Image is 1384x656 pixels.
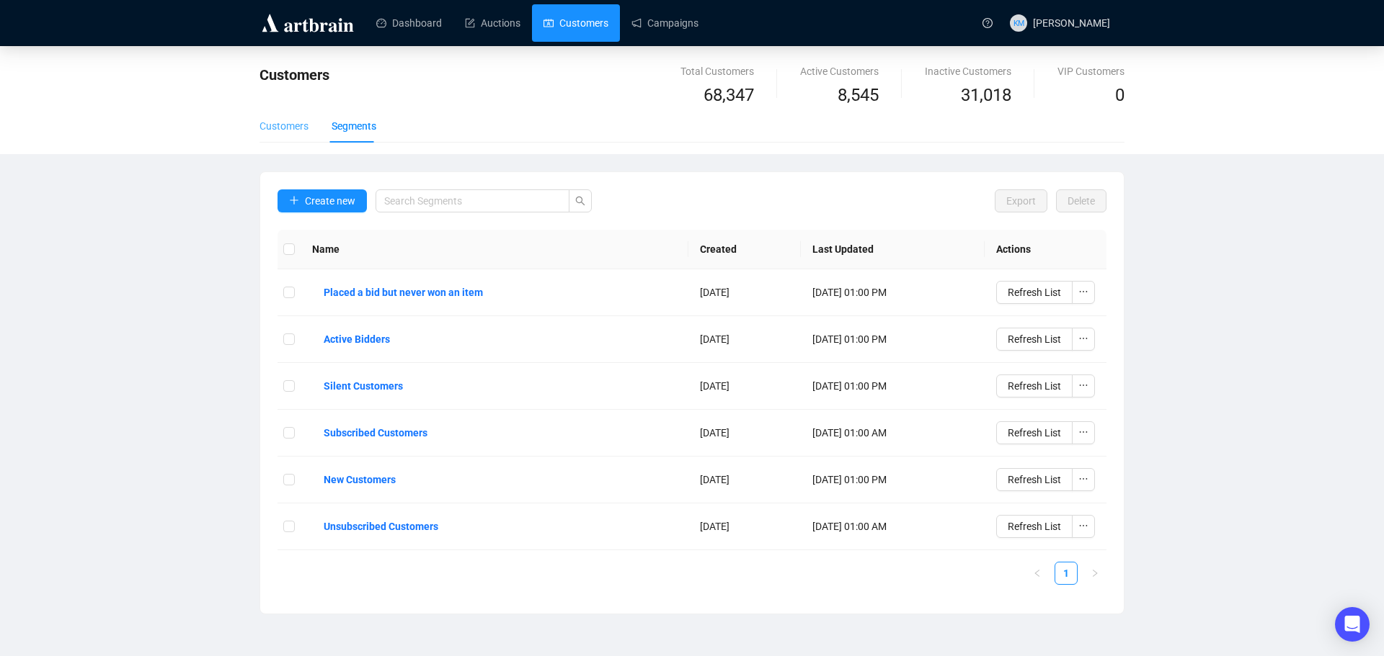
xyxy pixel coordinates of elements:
[1091,569,1099,578] span: right
[996,468,1073,491] button: Refresh List
[1008,425,1061,441] span: Refresh List
[1008,378,1061,394] span: Refresh List
[1115,85,1124,105] span: 0
[700,331,790,347] div: [DATE]
[332,118,376,134] div: Segments
[324,331,390,347] b: Active Bidders
[384,193,549,209] input: Search Segments
[1055,562,1078,585] li: 1
[1026,562,1049,585] li: Previous Page
[700,518,790,534] div: [DATE]
[1078,427,1088,437] span: ellipsis
[1078,287,1088,297] span: ellipsis
[376,4,442,42] a: Dashboard
[259,66,329,84] span: Customers
[324,518,438,534] b: Unsubscribed Customers
[312,421,439,444] button: Subscribed Customers
[324,472,396,487] b: New Customers
[324,284,483,300] b: Placed a bid but never won an item
[812,472,973,487] div: [DATE] 01:00 PM
[680,63,754,79] div: Total Customers
[925,63,1011,79] div: Inactive Customers
[812,425,973,441] div: [DATE] 01:00 AM
[1057,63,1124,79] div: VIP Customers
[700,472,790,487] div: [DATE]
[631,4,698,42] a: Campaigns
[996,281,1073,304] button: Refresh List
[1033,569,1042,578] span: left
[278,189,367,212] button: Create new
[812,378,973,394] div: [DATE] 01:00 PM
[800,63,879,79] div: Active Customers
[985,230,1106,269] th: Actions
[1078,380,1088,390] span: ellipsis
[1055,562,1077,584] a: 1
[544,4,608,42] a: Customers
[995,189,1047,212] button: Export
[996,374,1073,397] button: Refresh List
[982,18,993,28] span: question-circle
[1013,17,1024,29] span: KM
[324,425,427,441] b: Subscribed Customers
[700,284,790,300] div: [DATE]
[259,118,309,134] div: Customers
[1056,189,1106,212] button: Delete
[1335,607,1370,642] div: Open Intercom Messenger
[700,425,790,441] div: [DATE]
[812,518,973,534] div: [DATE] 01:00 AM
[801,230,985,269] th: Last Updated
[1078,333,1088,343] span: ellipsis
[575,196,585,206] span: search
[996,328,1073,351] button: Refresh List
[312,328,402,351] button: Active Bidders
[700,378,790,394] div: [DATE]
[289,195,299,205] span: plus
[324,378,403,394] b: Silent Customers
[838,82,879,109] span: 8,545
[1008,284,1061,300] span: Refresh List
[1033,17,1110,29] span: [PERSON_NAME]
[312,515,450,538] button: Unsubscribed Customers
[996,421,1073,444] button: Refresh List
[1083,562,1106,585] li: Next Page
[465,4,520,42] a: Auctions
[1083,562,1106,585] button: right
[1008,518,1061,534] span: Refresh List
[1008,331,1061,347] span: Refresh List
[1008,472,1061,487] span: Refresh List
[1026,562,1049,585] button: left
[312,281,494,304] button: Placed a bid but never won an item
[305,193,355,209] span: Create new
[812,284,973,300] div: [DATE] 01:00 PM
[301,230,688,269] th: Name
[312,468,407,491] button: New Customers
[688,230,802,269] th: Created
[259,12,356,35] img: logo
[1078,474,1088,484] span: ellipsis
[312,374,414,397] button: Silent Customers
[961,82,1011,109] span: 31,018
[812,331,973,347] div: [DATE] 01:00 PM
[704,82,754,109] span: 68,347
[1078,521,1088,531] span: ellipsis
[996,515,1073,538] button: Refresh List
